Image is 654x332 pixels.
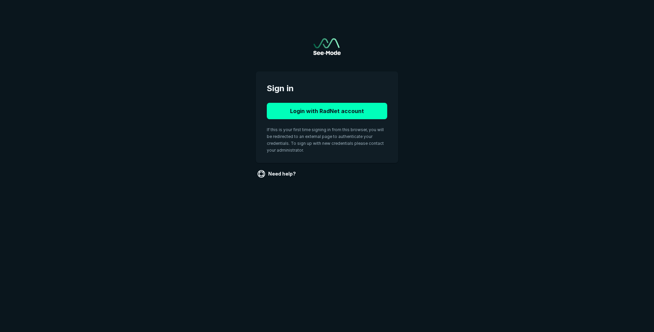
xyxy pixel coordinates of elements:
[313,38,341,55] img: See-Mode Logo
[256,168,299,179] a: Need help?
[267,127,384,153] span: If this is your first time signing in from this browser, you will be redirected to an external pa...
[313,38,341,55] a: Go to sign in
[267,82,387,95] span: Sign in
[267,103,387,119] button: Login with RadNet account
